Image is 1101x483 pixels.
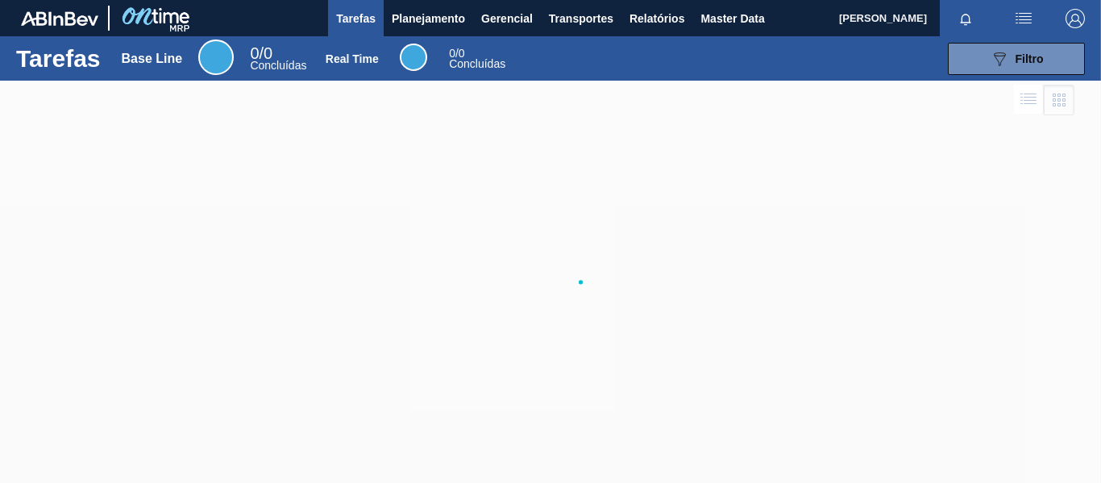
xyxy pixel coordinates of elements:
[250,59,306,72] span: Concluídas
[629,9,684,28] span: Relatórios
[449,48,505,69] div: Real Time
[449,47,455,60] span: 0
[16,49,101,68] h1: Tarefas
[449,57,505,70] span: Concluídas
[250,44,259,62] span: 0
[336,9,376,28] span: Tarefas
[326,52,379,65] div: Real Time
[1066,9,1085,28] img: Logout
[1016,52,1044,65] span: Filtro
[549,9,613,28] span: Transportes
[250,47,306,71] div: Base Line
[700,9,764,28] span: Master Data
[122,52,183,66] div: Base Line
[392,9,465,28] span: Planejamento
[449,47,464,60] span: / 0
[250,44,272,62] span: / 0
[481,9,533,28] span: Gerencial
[940,7,991,30] button: Notificações
[21,11,98,26] img: TNhmsLtSVTkK8tSr43FrP2fwEKptu5GPRR3wAAAABJRU5ErkJggg==
[400,44,427,71] div: Real Time
[948,43,1085,75] button: Filtro
[198,40,234,75] div: Base Line
[1014,9,1033,28] img: userActions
